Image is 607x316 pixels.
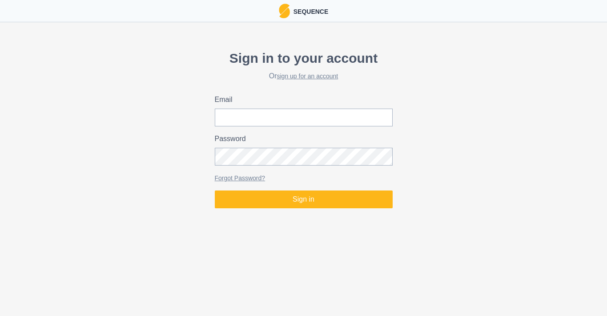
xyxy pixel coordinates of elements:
p: Sequence [290,5,329,16]
a: LogoSequence [279,4,329,18]
label: Email [215,94,387,105]
a: Forgot Password? [215,174,265,182]
p: Sign in to your account [215,48,393,68]
h2: Or [215,72,393,80]
img: Logo [279,4,290,18]
label: Password [215,134,387,144]
a: sign up for an account [277,73,338,80]
button: Sign in [215,190,393,208]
